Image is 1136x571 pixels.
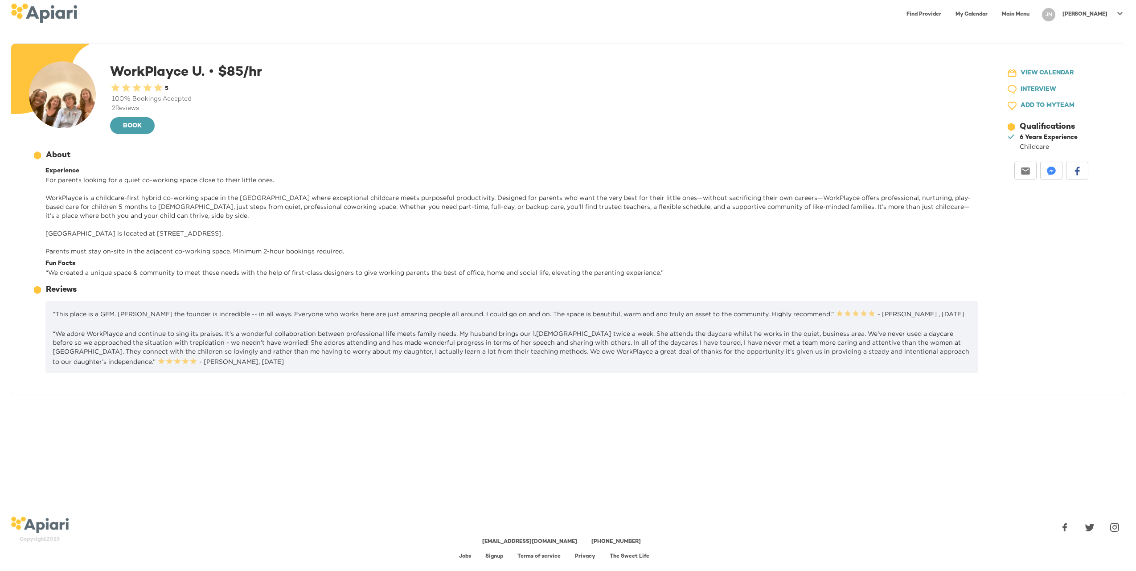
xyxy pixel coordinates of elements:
[117,121,148,132] span: BOOK
[110,61,981,135] div: WorkPlayce U.
[29,61,96,128] img: user-photo-123-1752176704250.jpeg
[208,64,214,78] span: •
[164,85,168,93] div: 5
[999,65,1102,82] button: VIEW CALENDAR
[591,538,641,546] div: [PHONE_NUMBER]
[997,5,1035,24] a: Main Menu
[485,554,503,559] a: Signup
[46,150,70,161] div: About
[1073,167,1082,175] img: facebook-white sharing button
[1020,121,1075,133] div: Qualifications
[1062,11,1107,18] p: [PERSON_NAME]
[110,104,981,113] div: 2 Reviews
[110,117,155,134] button: BOOK
[11,536,69,543] div: Copyright 2025
[11,517,69,534] img: logo
[53,329,971,366] p: “We adore WorkPlayce and continue to sing its praises. It’s a wonderful collaboration between pro...
[45,175,978,256] p: For parents looking for a quiet co-working space close to their little ones. WorkPlayce is a chil...
[45,269,664,276] span: “ We created a unique space & community to meet these needs with the help of first-class designer...
[482,539,577,545] a: [EMAIL_ADDRESS][DOMAIN_NAME]
[11,4,77,23] img: logo
[459,554,471,559] a: Jobs
[1020,142,1078,151] div: Childcare
[45,259,978,268] div: Fun Facts
[1021,84,1056,95] span: INTERVIEW
[950,5,993,24] a: My Calendar
[999,82,1102,98] button: INTERVIEW
[999,98,1102,114] button: ADD TO MYTEAM
[1021,100,1074,111] span: ADD TO MY TEAM
[517,554,561,559] a: Terms of service
[610,554,649,559] a: The Sweet Life
[1042,8,1055,21] div: JN
[205,65,262,80] span: $ 85 /hr
[575,554,595,559] a: Privacy
[1047,167,1056,175] img: messenger-white sharing button
[45,167,978,175] div: Experience
[110,95,981,104] div: 100 % Bookings Accepted
[46,284,77,296] div: Reviews
[901,5,947,24] a: Find Provider
[53,308,971,318] p: “This place is a GEM. [PERSON_NAME] the founder is incredible -- in all ways. Everyone who works ...
[1021,167,1030,175] img: email-white sharing button
[1021,68,1074,79] span: VIEW CALENDAR
[1020,133,1078,142] div: 6 Years Experience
